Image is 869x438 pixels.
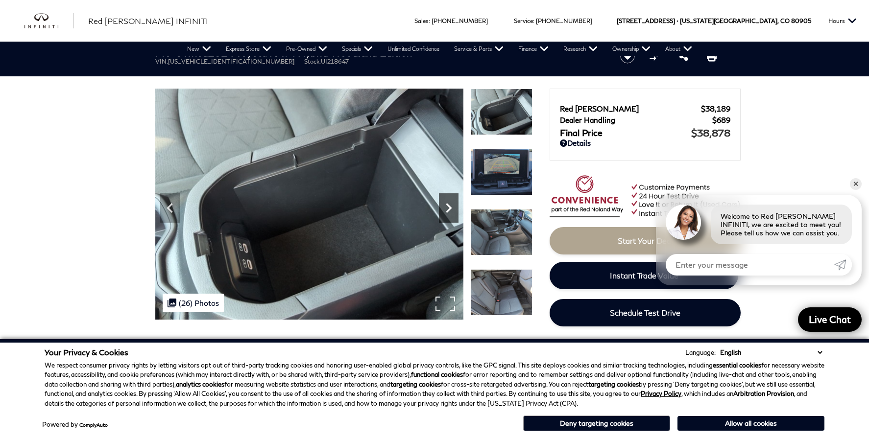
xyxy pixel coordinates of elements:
div: Powered by [42,421,108,428]
img: Used 2024 Midnight Black Metallic Toyota Woodland Edition image 22 [471,269,532,316]
a: [PHONE_NUMBER] [432,17,488,24]
a: Unlimited Confidence [380,42,447,56]
a: Live Chat [798,307,862,332]
nav: Main Navigation [180,42,700,56]
span: Sales [414,17,429,24]
span: : [533,17,534,24]
a: New [180,42,218,56]
button: Deny targeting cookies [523,415,670,431]
span: : [429,17,430,24]
span: Dealer Handling [560,115,712,124]
span: Red [PERSON_NAME] [560,104,701,113]
span: Final Price [560,127,691,138]
span: $38,878 [691,127,730,138]
a: About [658,42,700,56]
button: Compare Vehicle [648,49,663,64]
div: Previous [160,193,180,223]
p: We respect consumer privacy rights by letting visitors opt out of third-party tracking cookies an... [45,361,824,409]
span: Schedule Test Drive [610,308,680,317]
a: Pre-Owned [279,42,335,56]
button: Allow all cookies [677,416,824,431]
a: Service & Parts [447,42,511,56]
a: Ownership [605,42,658,56]
div: (26) Photos [163,294,224,312]
span: Instant Trade Value [610,271,678,280]
a: Submit [834,254,852,276]
a: ComplyAuto [79,422,108,428]
span: Stock: [304,58,321,65]
a: Red [PERSON_NAME] INFINITI [88,15,208,27]
img: Used 2024 Midnight Black Metallic Toyota Woodland Edition image 19 [155,89,463,321]
a: Instant Trade Value [550,262,738,289]
div: Language: [685,349,716,356]
strong: essential cookies [713,361,761,369]
strong: Arbitration Provision [733,390,794,397]
a: Express Store [218,42,279,56]
span: $38,189 [701,104,730,113]
a: Red [PERSON_NAME] $38,189 [560,104,730,113]
strong: analytics cookies [176,380,224,388]
span: Live Chat [804,313,856,325]
a: Dealer Handling $689 [560,115,730,124]
img: Used 2024 Midnight Black Metallic Toyota Woodland Edition image 19 [471,89,532,135]
strong: targeting cookies [588,380,639,388]
span: $689 [712,115,730,124]
a: Specials [335,42,380,56]
a: infiniti [24,13,73,29]
a: Start Your Deal [550,227,741,254]
a: Finance [511,42,556,56]
strong: targeting cookies [390,380,441,388]
span: UI218647 [321,58,349,65]
img: INFINITI [24,13,73,29]
a: [STREET_ADDRESS] • [US_STATE][GEOGRAPHIC_DATA], CO 80905 [617,17,811,24]
a: Final Price $38,878 [560,127,730,138]
span: Service [514,17,533,24]
select: Language Select [718,347,824,357]
div: Welcome to Red [PERSON_NAME] INFINITI, we are excited to meet you! Please tell us how we can assi... [711,205,852,244]
a: Schedule Test Drive [550,299,741,326]
img: Agent profile photo [666,205,701,240]
input: Enter your message [666,254,834,276]
a: Details [560,138,730,147]
img: Used 2024 Midnight Black Metallic Toyota Woodland Edition image 20 [471,149,532,195]
span: VIN: [155,58,168,65]
h1: 2024 Toyota RAV4 Hybrid Woodland Edition [155,47,603,58]
span: Red [PERSON_NAME] INFINITI [88,16,208,25]
span: [US_VEHICLE_IDENTIFICATION_NUMBER] [168,58,294,65]
span: Start Your Deal [618,236,673,245]
span: Your Privacy & Cookies [45,347,128,357]
a: Research [556,42,605,56]
a: [PHONE_NUMBER] [536,17,592,24]
div: Next [439,193,459,223]
a: Privacy Policy [641,390,681,397]
strong: functional cookies [411,370,463,378]
img: Used 2024 Midnight Black Metallic Toyota Woodland Edition image 21 [471,209,532,255]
